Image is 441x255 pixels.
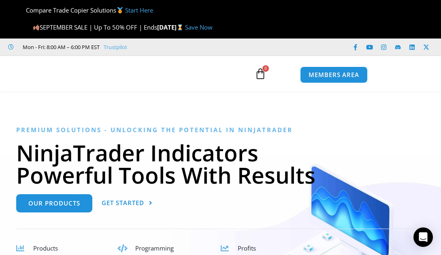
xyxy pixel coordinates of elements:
[28,200,80,206] span: Our Products
[157,23,185,31] strong: [DATE]
[21,42,100,52] span: Mon - Fri: 8:00 AM – 6:00 PM EST
[33,244,58,252] span: Products
[135,244,174,252] span: Programming
[309,72,359,78] span: MEMBERS AREA
[19,6,153,14] span: Compare Trade Copier Solutions
[16,141,425,186] h1: NinjaTrader Indicators Powerful Tools With Results
[16,194,92,212] a: Our Products
[19,7,26,13] img: 🏆
[102,200,144,206] span: Get Started
[33,23,157,31] span: SEPTEMBER SALE | Up To 50% OFF | Ends
[177,24,183,30] img: ⌛
[57,59,144,88] img: LogoAI | Affordable Indicators – NinjaTrader
[16,126,425,134] h6: Premium Solutions - Unlocking the Potential in NinjaTrader
[262,65,269,72] span: 0
[102,194,153,212] a: Get Started
[413,227,433,247] div: Open Intercom Messenger
[185,23,213,31] a: Save Now
[33,24,39,30] img: 🍂
[125,6,153,14] a: Start Here
[300,66,368,83] a: MEMBERS AREA
[238,244,256,252] span: Profits
[104,42,127,52] a: Trustpilot
[243,62,278,86] a: 0
[117,7,123,13] img: 🥇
